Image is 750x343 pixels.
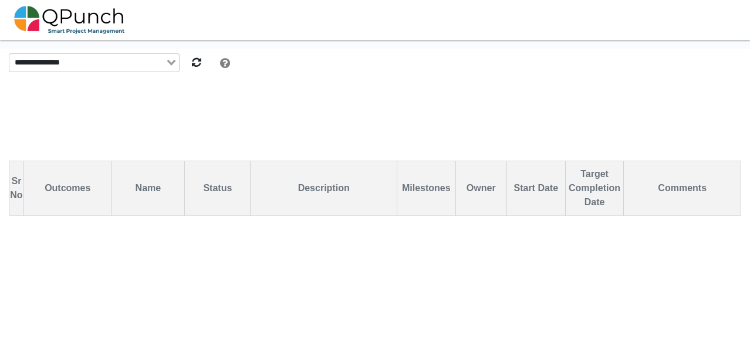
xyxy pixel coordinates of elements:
[192,57,201,68] i: Refresh
[565,161,624,216] th: Target Completion Date
[23,161,112,216] th: Outcomes
[251,161,397,216] th: Description
[11,56,164,69] input: Search for option
[216,60,230,69] a: Help
[185,161,251,216] th: Status
[397,161,455,216] th: Milestones
[112,161,185,216] th: Name
[624,161,741,216] th: Comments
[455,161,506,216] th: Owner
[14,2,125,38] img: qpunch-sp.fa6292f.png
[9,53,180,72] div: Search for option
[506,161,565,216] th: Start Date
[9,161,24,216] th: Sr No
